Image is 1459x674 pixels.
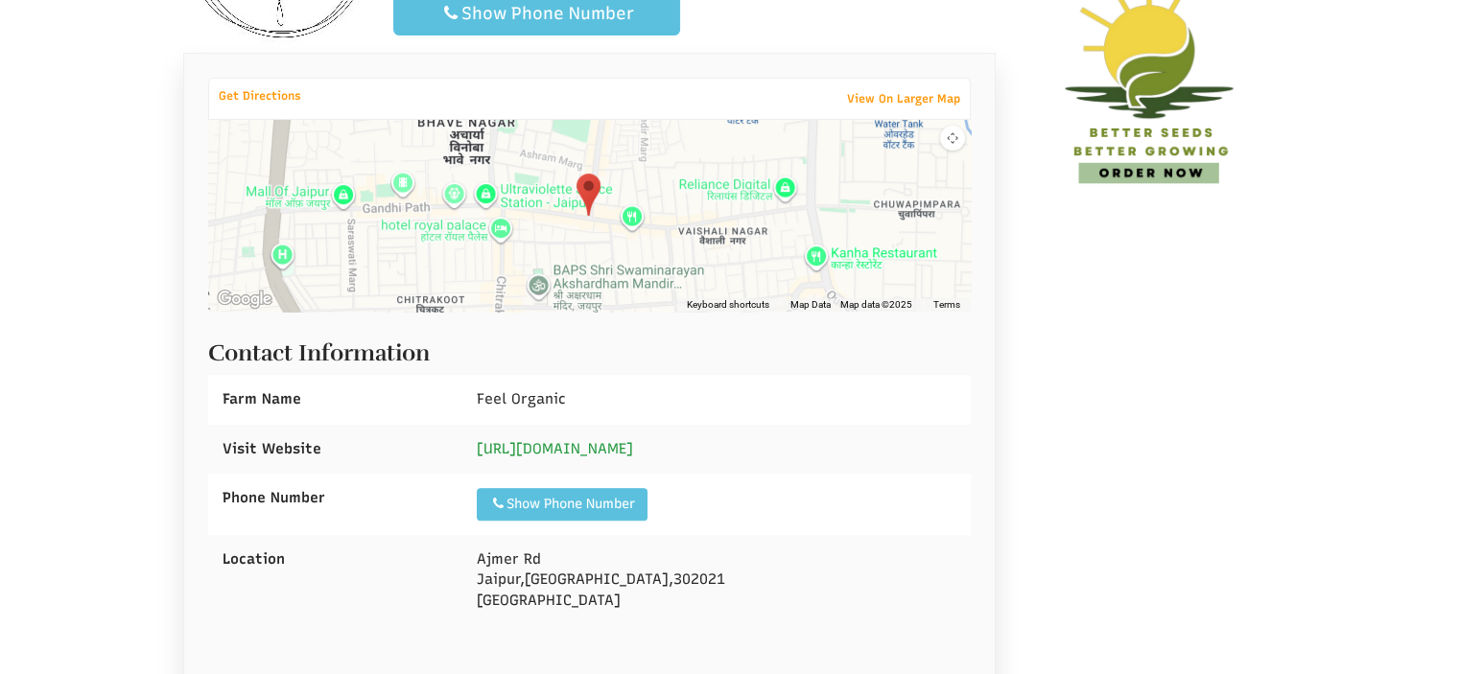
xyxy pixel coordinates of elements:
span: Ajmer Rd [477,550,541,568]
a: Terms (opens in new tab) [933,298,960,312]
a: View On Larger Map [837,85,970,112]
button: Keyboard shortcuts [687,298,769,312]
span: Feel Organic [477,390,566,407]
a: Get Directions [209,84,311,107]
button: Map Data [790,298,831,312]
span: 302021 [673,570,725,588]
div: Show Phone Number [489,495,635,514]
a: [URL][DOMAIN_NAME] [477,440,633,457]
span: [GEOGRAPHIC_DATA] [525,570,669,588]
div: Farm Name [208,375,462,424]
div: Visit Website [208,425,462,474]
img: Google [213,287,276,312]
ul: Profile Tabs [183,53,997,54]
span: Map data ©2025 [840,298,912,312]
button: Map camera controls [940,126,965,151]
span: Jaipur [477,570,520,588]
a: Open this area in Google Maps (opens a new window) [213,287,276,312]
div: , , [GEOGRAPHIC_DATA] [462,535,971,625]
div: Phone Number [208,474,462,523]
div: Show Phone Number [410,2,664,25]
h2: Contact Information [208,331,972,365]
div: Location [208,535,462,584]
